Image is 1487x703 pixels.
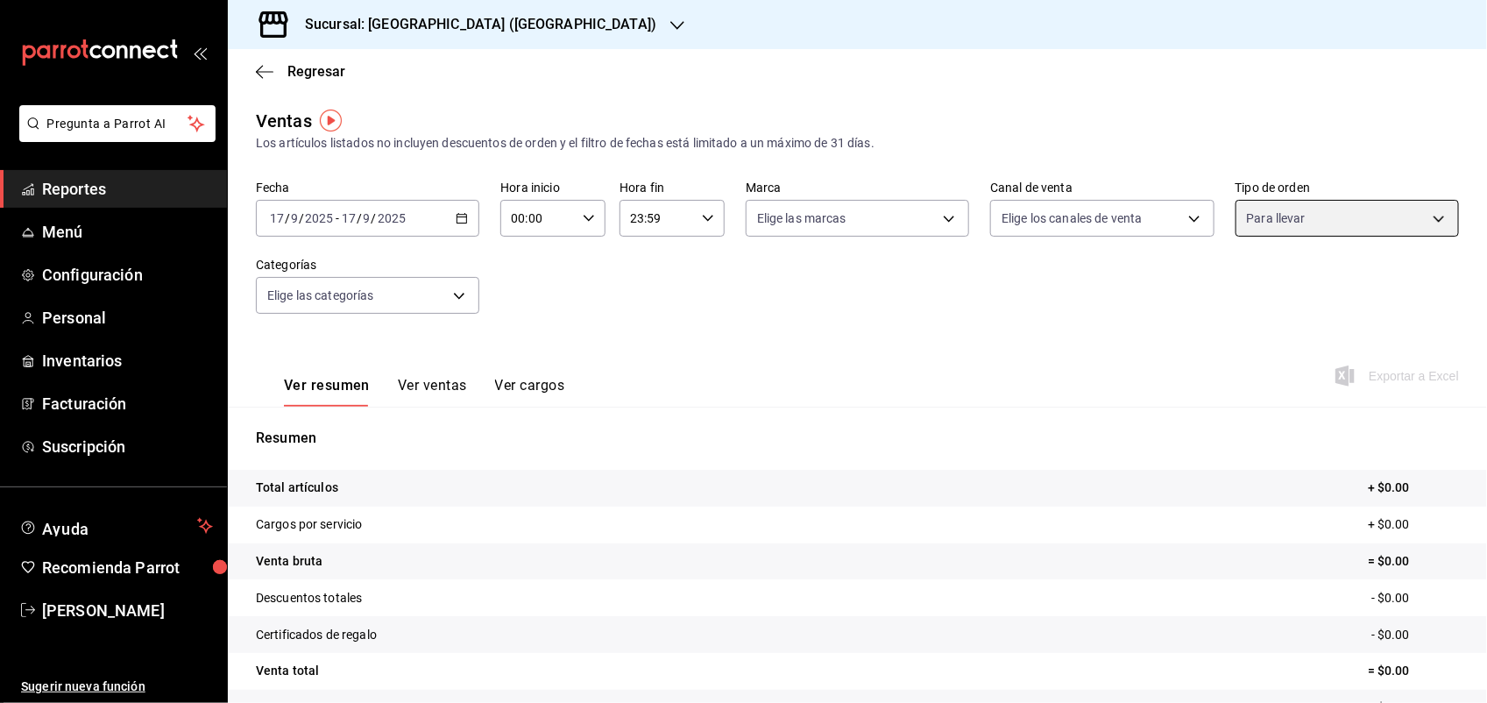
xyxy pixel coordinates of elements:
img: Tooltip marker [320,110,342,131]
p: Cargos por servicio [256,515,363,534]
span: Elige los canales de venta [1002,209,1142,227]
button: Ver ventas [398,377,467,407]
button: Ver cargos [495,377,565,407]
span: Recomienda Parrot [42,556,213,579]
p: - $0.00 [1371,589,1459,607]
input: ---- [377,211,407,225]
label: Hora fin [620,182,725,195]
label: Categorías [256,259,479,272]
span: Configuración [42,263,213,287]
label: Tipo de orden [1236,182,1459,195]
div: navigation tabs [284,377,564,407]
span: Suscripción [42,435,213,458]
span: Inventarios [42,349,213,373]
p: Venta bruta [256,552,322,571]
p: - $0.00 [1371,626,1459,644]
label: Canal de venta [990,182,1214,195]
span: / [357,211,362,225]
p: + $0.00 [1368,515,1459,534]
button: Regresar [256,63,345,80]
span: Menú [42,220,213,244]
p: = $0.00 [1368,552,1459,571]
label: Hora inicio [500,182,605,195]
span: Elige las marcas [757,209,846,227]
input: -- [290,211,299,225]
p: Total artículos [256,479,338,497]
span: Personal [42,306,213,330]
a: Pregunta a Parrot AI [12,127,216,146]
input: -- [341,211,357,225]
input: ---- [304,211,334,225]
span: / [372,211,377,225]
span: Pregunta a Parrot AI [47,115,188,133]
p: Resumen [256,428,1459,449]
p: + $0.00 [1368,479,1459,497]
p: Descuentos totales [256,589,362,607]
button: Ver resumen [284,377,370,407]
span: Ayuda [42,515,190,536]
div: Ventas [256,108,312,134]
label: Fecha [256,182,479,195]
div: Los artículos listados no incluyen descuentos de orden y el filtro de fechas está limitado a un m... [256,134,1459,153]
label: Marca [746,182,969,195]
span: Regresar [287,63,345,80]
span: [PERSON_NAME] [42,599,213,622]
input: -- [363,211,372,225]
p: Venta total [256,662,319,680]
p: Certificados de regalo [256,626,377,644]
button: Pregunta a Parrot AI [19,105,216,142]
span: Reportes [42,177,213,201]
button: open_drawer_menu [193,46,207,60]
h3: Sucursal: [GEOGRAPHIC_DATA] ([GEOGRAPHIC_DATA]) [291,14,656,35]
span: Sugerir nueva función [21,678,213,696]
span: / [299,211,304,225]
span: - [336,211,339,225]
span: Facturación [42,392,213,415]
span: Elige las categorías [267,287,374,304]
span: / [285,211,290,225]
span: Para llevar [1247,209,1306,227]
input: -- [269,211,285,225]
p: = $0.00 [1368,662,1459,680]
